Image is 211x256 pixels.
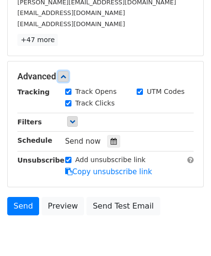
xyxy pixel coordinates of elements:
a: Copy unsubscribe link [65,167,152,176]
a: Send [7,197,39,215]
a: +47 more [17,34,58,46]
span: Send now [65,137,101,146]
small: [EMAIL_ADDRESS][DOMAIN_NAME] [17,9,125,16]
a: Send Test Email [86,197,160,215]
label: UTM Codes [147,87,184,97]
iframe: Chat Widget [163,210,211,256]
strong: Schedule [17,136,52,144]
label: Track Opens [75,87,117,97]
strong: Filters [17,118,42,126]
h5: Advanced [17,71,194,82]
a: Preview [42,197,84,215]
label: Track Clicks [75,98,115,108]
strong: Tracking [17,88,50,96]
strong: Unsubscribe [17,156,65,164]
small: [EMAIL_ADDRESS][DOMAIN_NAME] [17,20,125,28]
label: Add unsubscribe link [75,155,146,165]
